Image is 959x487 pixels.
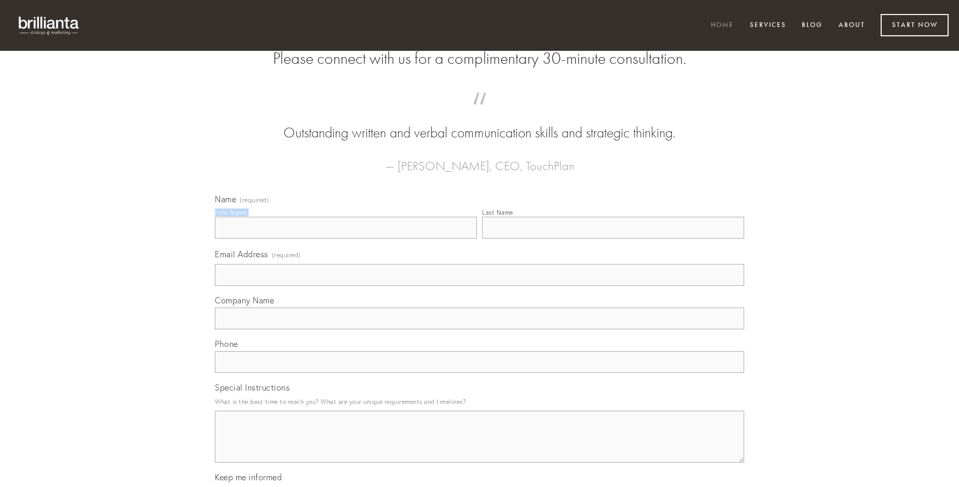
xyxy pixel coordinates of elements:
[881,14,949,36] a: Start Now
[215,208,246,216] div: First Name
[215,194,236,204] span: Name
[231,103,728,123] span: “
[231,143,728,176] figcaption: — [PERSON_NAME], CEO, TouchPlan
[10,10,88,40] img: brillianta - research, strategy, marketing
[743,17,793,34] a: Services
[215,339,238,349] span: Phone
[482,208,513,216] div: Last Name
[231,103,728,143] blockquote: Outstanding written and verbal communication skills and strategic thinking.
[795,17,829,34] a: Blog
[215,395,744,409] p: What is the best time to reach you? What are your unique requirements and timelines?
[240,197,269,203] span: (required)
[215,295,274,305] span: Company Name
[272,248,301,262] span: (required)
[215,49,744,68] h2: Please connect with us for a complimentary 30-minute consultation.
[215,472,282,482] span: Keep me informed
[215,382,290,393] span: Special Instructions
[704,17,741,34] a: Home
[215,249,268,259] span: Email Address
[832,17,872,34] a: About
